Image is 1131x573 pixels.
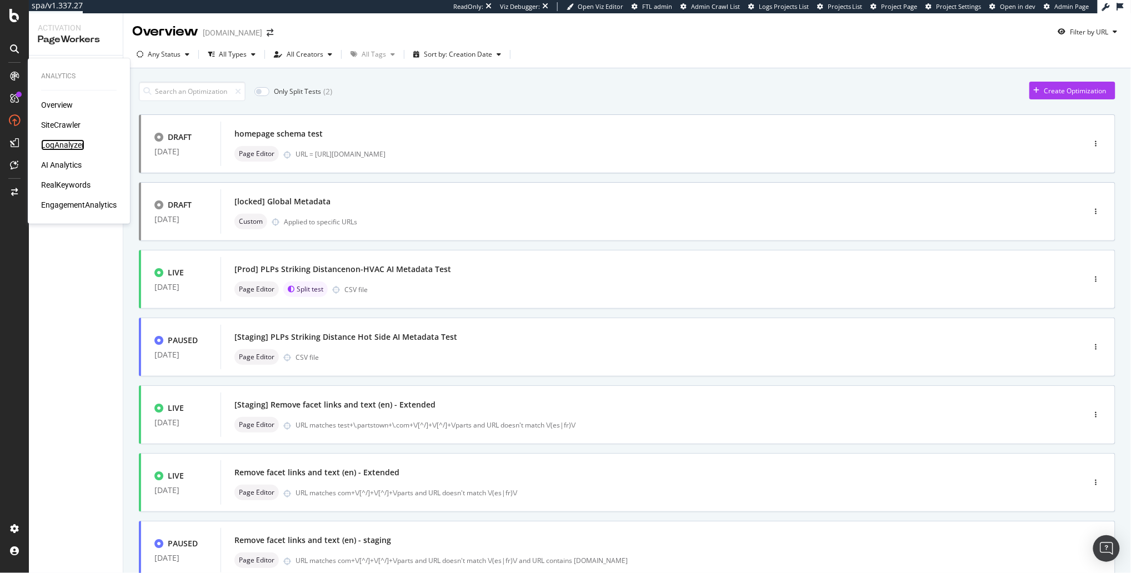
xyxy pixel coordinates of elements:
[234,331,457,343] div: [Staging] PLPs Striking Distance Hot Side AI Metadata Test
[168,132,192,143] div: DRAFT
[154,418,207,427] div: [DATE]
[828,2,863,11] span: Projects List
[578,2,623,11] span: Open Viz Editor
[274,87,321,96] div: Only Split Tests
[882,2,918,11] span: Project Page
[424,51,492,58] div: Sort by: Creation Date
[817,2,863,11] a: Projects List
[267,29,273,37] div: arrow-right-arrow-left
[759,2,809,11] span: Logs Projects List
[41,199,117,210] a: EngagementAnalytics
[239,489,274,496] span: Page Editor
[168,470,184,481] div: LIVE
[219,51,247,58] div: All Types
[168,403,184,414] div: LIVE
[41,179,91,190] a: RealKeywords
[139,82,246,101] input: Search an Optimization
[500,2,540,11] div: Viz Debugger:
[239,557,274,564] span: Page Editor
[234,467,399,478] div: Remove facet links and text (en) - Extended
[234,535,391,546] div: Remove facet links and text (en) - staging
[567,2,623,11] a: Open Viz Editor
[1070,27,1109,37] div: Filter by URL
[41,139,84,150] a: LogAnalyzer
[203,27,262,38] div: [DOMAIN_NAME]
[680,2,740,11] a: Admin Crawl List
[234,196,331,207] div: [locked] Global Metadata
[632,2,672,11] a: FTL admin
[287,51,323,58] div: All Creators
[283,282,328,297] div: brand label
[41,159,82,170] a: AI Analytics
[344,285,368,294] div: CSV file
[38,33,114,46] div: PageWorkers
[154,350,207,359] div: [DATE]
[1054,23,1122,41] button: Filter by URL
[234,485,279,500] div: neutral label
[132,46,194,63] button: Any Status
[168,335,198,346] div: PAUSED
[154,215,207,224] div: [DATE]
[748,2,809,11] a: Logs Projects List
[234,552,279,568] div: neutral label
[154,554,207,562] div: [DATE]
[41,99,73,110] a: Overview
[234,417,279,433] div: neutral label
[168,538,198,549] div: PAUSED
[234,399,436,410] div: [Staging] Remove facet links and text (en) - Extended
[871,2,918,11] a: Project Page
[234,146,279,162] div: neutral label
[234,282,279,297] div: neutral label
[234,128,323,139] div: homepage schema test
[239,354,274,360] span: Page Editor
[168,199,192,210] div: DRAFT
[937,2,982,11] span: Project Settings
[296,149,1038,159] div: URL = [URL][DOMAIN_NAME]
[239,286,274,293] span: Page Editor
[346,46,399,63] button: All Tags
[168,267,184,278] div: LIVE
[41,72,117,81] div: Analytics
[234,264,451,275] div: [Prod] PLPs Striking Distancenon-HVAC AI Metadata Test
[990,2,1036,11] a: Open in dev
[926,2,982,11] a: Project Settings
[154,486,207,495] div: [DATE]
[296,556,1038,565] div: URL matches com+\/[^/]+\/[^/]+\/parts and URL doesn't match \/(es|fr)\/ and URL contains [DOMAIN_...
[1093,535,1120,562] div: Open Intercom Messenger
[409,46,506,63] button: Sort by: Creation Date
[296,353,319,362] div: CSV file
[296,420,1038,430] div: URL matches test+\.partstown+\.com+\/[^/]+\/[^/]+\/parts and URL doesn't match \/(es|fr)\/
[297,286,323,293] span: Split test
[642,2,672,11] span: FTL admin
[269,46,337,63] button: All Creators
[362,51,386,58] div: All Tags
[132,22,198,41] div: Overview
[1055,2,1089,11] span: Admin Page
[239,150,274,157] span: Page Editor
[296,488,1038,497] div: URL matches com+\/[^/]+\/[^/]+\/parts and URL doesn't match \/(es|fr)\/
[154,147,207,156] div: [DATE]
[154,283,207,291] div: [DATE]
[1029,82,1115,99] button: Create Optimization
[148,51,181,58] div: Any Status
[234,349,279,365] div: neutral label
[1044,2,1089,11] a: Admin Page
[453,2,483,11] div: ReadOnly:
[239,421,274,428] span: Page Editor
[691,2,740,11] span: Admin Crawl List
[203,46,260,63] button: All Types
[1044,86,1107,95] div: Create Optimization
[323,86,332,97] div: ( 2 )
[234,214,267,229] div: neutral label
[41,119,81,130] a: SiteCrawler
[239,218,263,225] span: Custom
[1000,2,1036,11] span: Open in dev
[284,217,357,227] div: Applied to specific URLs
[38,22,114,33] div: Activation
